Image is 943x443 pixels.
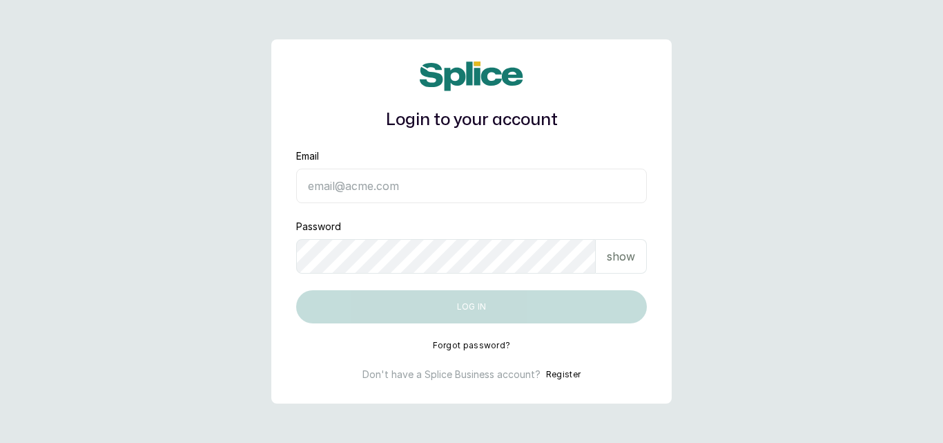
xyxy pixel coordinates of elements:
label: Email [296,149,319,163]
input: email@acme.com [296,169,647,203]
button: Log in [296,290,647,323]
button: Forgot password? [433,340,511,351]
h1: Login to your account [296,108,647,133]
p: Don't have a Splice Business account? [362,368,541,381]
button: Register [546,368,581,381]
label: Password [296,220,341,234]
p: show [607,248,635,265]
